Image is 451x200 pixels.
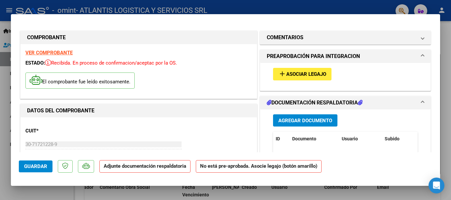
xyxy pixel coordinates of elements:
p: CUIT [25,127,93,135]
p: El comprobante fue leído exitosamente. [25,72,135,89]
span: Agregar Documento [278,118,332,124]
strong: COMPROBANTE [27,34,66,41]
h1: DOCUMENTACIÓN RESPALDATORIA [267,99,363,107]
strong: No está pre-aprobada. Asocie legajo (botón amarillo) [196,160,322,173]
mat-expansion-panel-header: DOCUMENTACIÓN RESPALDATORIA [260,96,431,109]
span: Asociar Legajo [286,71,326,77]
span: Recibida. En proceso de confirmacion/aceptac por la OS. [45,60,177,66]
datatable-header-cell: Usuario [339,132,382,146]
a: VER COMPROBANTE [25,50,73,56]
div: PREAPROBACIÓN PARA INTEGRACION [260,63,431,90]
datatable-header-cell: Documento [290,132,339,146]
strong: DATOS DEL COMPROBANTE [27,107,94,114]
span: Guardar [24,163,47,169]
span: Usuario [342,136,358,141]
span: ESTADO: [25,60,45,66]
datatable-header-cell: Subido [382,132,415,146]
button: Asociar Legajo [273,68,331,80]
button: Agregar Documento [273,114,337,127]
mat-icon: add [278,70,286,78]
button: Guardar [19,160,52,172]
div: Open Intercom Messenger [429,178,444,193]
strong: Adjunte documentación respaldatoria [104,163,186,169]
h1: COMENTARIOS [267,34,303,42]
mat-expansion-panel-header: COMENTARIOS [260,31,431,44]
mat-expansion-panel-header: PREAPROBACIÓN PARA INTEGRACION [260,50,431,63]
span: Subido [385,136,399,141]
datatable-header-cell: Acción [415,132,448,146]
span: Documento [292,136,316,141]
span: ID [276,136,280,141]
datatable-header-cell: ID [273,132,290,146]
h1: PREAPROBACIÓN PARA INTEGRACION [267,52,360,60]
